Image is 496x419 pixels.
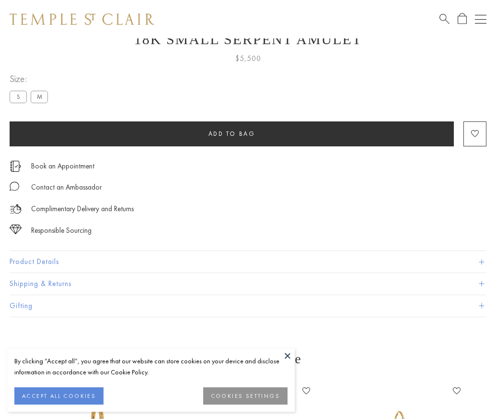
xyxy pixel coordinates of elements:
[14,387,104,405] button: ACCEPT ALL COOKIES
[14,356,288,378] div: By clicking “Accept all”, you agree that our website can store cookies on your device and disclos...
[10,31,486,48] h1: 18K Small Serpent Amulet
[235,52,261,65] span: $5,500
[208,130,255,138] span: Add to bag
[31,181,102,193] div: Contact an Ambassador
[10,71,52,87] span: Size:
[10,203,22,215] img: icon_delivery.svg
[10,161,21,172] img: icon_appointment.svg
[10,273,486,295] button: Shipping & Returns
[458,13,467,25] a: Open Shopping Bag
[439,13,450,25] a: Search
[475,13,486,25] button: Open navigation
[31,91,48,103] label: M
[10,251,486,273] button: Product Details
[203,387,288,405] button: COOKIES SETTINGS
[10,225,22,234] img: icon_sourcing.svg
[10,295,486,317] button: Gifting
[10,181,19,191] img: MessageIcon-01_2.svg
[31,225,92,237] div: Responsible Sourcing
[10,121,454,146] button: Add to bag
[31,203,134,215] p: Complimentary Delivery and Returns
[10,91,27,103] label: S
[10,13,154,25] img: Temple St. Clair
[31,161,94,171] a: Book an Appointment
